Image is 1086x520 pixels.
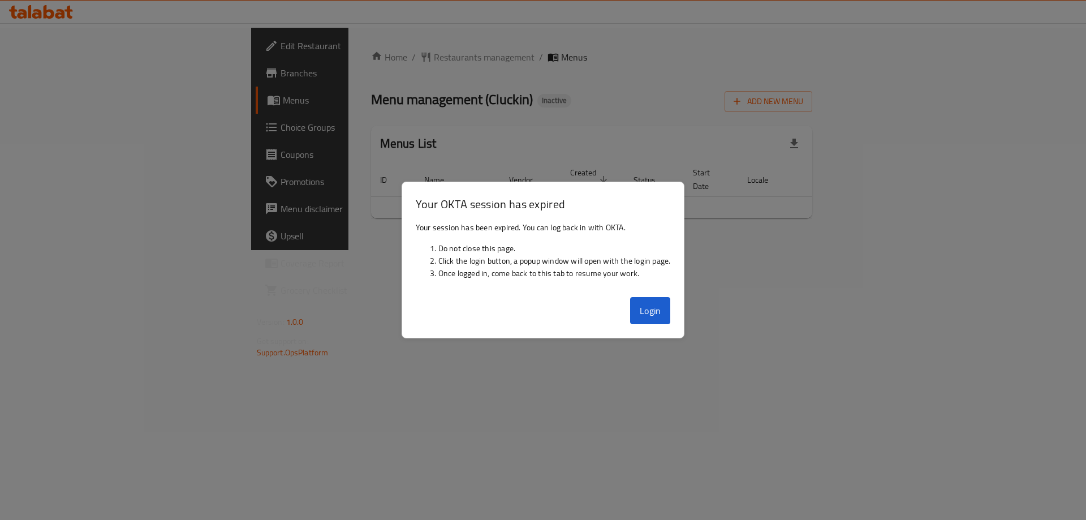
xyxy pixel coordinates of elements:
[438,267,671,280] li: Once logged in, come back to this tab to resume your work.
[438,255,671,267] li: Click the login button, a popup window will open with the login page.
[630,297,671,324] button: Login
[438,242,671,255] li: Do not close this page.
[402,217,684,293] div: Your session has been expired. You can log back in with OKTA.
[416,196,671,212] h3: Your OKTA session has expired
